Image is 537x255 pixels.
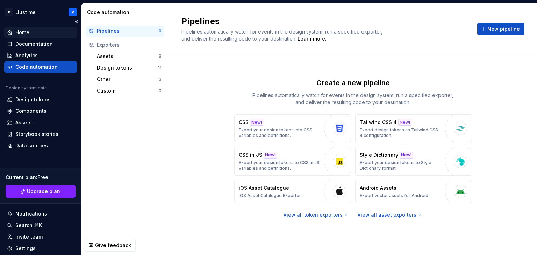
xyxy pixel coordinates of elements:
button: Notifications [4,208,77,219]
p: CSS in JS [239,152,262,159]
button: New pipeline [477,23,524,35]
a: Settings [4,243,77,254]
p: iOS Asset Catalogue [239,184,289,191]
button: CSSNew!Export your design tokens into CSS variables and definitions. [234,114,351,143]
p: Tailwind CSS 4 [360,119,397,126]
p: Style Dictionary [360,152,398,159]
a: Home [4,27,77,38]
div: Home [15,29,29,36]
div: Design tokens [15,96,51,103]
div: 8 [159,53,162,59]
div: P [5,8,13,16]
a: Invite team [4,231,77,242]
a: Upgrade plan [6,185,76,198]
span: Upgrade plan [27,188,60,195]
a: Data sources [4,140,77,151]
div: Other [97,76,159,83]
a: Learn more [298,35,325,42]
p: iOS Asset Catalogue Exporter [239,193,301,198]
div: Search ⌘K [15,222,42,229]
div: Notifications [15,210,47,217]
a: Storybook stories [4,129,77,140]
a: Analytics [4,50,77,61]
button: Collapse sidebar [71,16,81,26]
div: New! [264,152,277,159]
div: New! [400,152,413,159]
div: New! [250,119,263,126]
p: Create a new pipeline [316,78,390,88]
button: CSS in JSNew!Export your design tokens to CSS in JS variables and definitions. [234,147,351,176]
p: Android Assets [360,184,396,191]
span: New pipeline [487,25,520,32]
a: Documentation [4,38,77,50]
div: New! [398,119,411,126]
div: Assets [97,53,159,60]
a: Code automation [4,61,77,73]
div: P [72,9,74,15]
div: Just me [16,9,36,16]
button: Give feedback [85,239,136,252]
button: Other3 [94,74,164,85]
div: Data sources [15,142,48,149]
div: Settings [15,245,36,252]
div: Assets [15,119,32,126]
h2: Pipelines [181,16,469,27]
span: . [296,36,326,42]
div: Code automation [87,9,166,16]
p: CSS [239,119,249,126]
p: Export vector assets for Android [360,193,428,198]
p: Export your design tokens to Style Dictionary format. [360,160,442,171]
a: View all asset exporters [357,211,423,218]
div: Exporters [97,42,162,49]
button: iOS Asset CatalogueiOS Asset Catalogue Exporter [234,180,351,203]
div: Components [15,108,46,115]
button: Search ⌘K [4,220,77,231]
div: Code automation [15,64,58,71]
div: Current plan : Free [6,174,76,181]
a: View all token exporters [283,211,349,218]
a: Design tokens [4,94,77,105]
div: Custom [97,87,159,94]
div: Storybook stories [15,131,58,138]
button: Android AssetsExport vector assets for Android [355,180,472,203]
span: Give feedback [95,242,131,249]
button: Assets8 [94,51,164,62]
div: Design system data [6,85,47,91]
p: Export your design tokens into CSS variables and definitions. [239,127,321,138]
div: 3 [159,76,162,82]
div: Documentation [15,41,53,48]
div: 0 [159,28,162,34]
div: Invite team [15,233,43,240]
button: PJust meP [1,5,80,20]
div: Pipelines [97,28,159,35]
span: Pipelines automatically watch for events in the design system, run a specified exporter, and deli... [181,29,384,42]
button: Custom0 [94,85,164,96]
div: Design tokens [97,64,158,71]
button: Design tokens11 [94,62,164,73]
a: Assets [4,117,77,128]
a: Components [4,105,77,117]
p: Export your design tokens to CSS in JS variables and definitions. [239,160,321,171]
p: Pipelines automatically watch for events in the design system, run a specified exporter, and deli... [248,92,458,106]
div: 11 [158,65,162,71]
div: Analytics [15,52,38,59]
p: Export design tokens as Tailwind CSS 4 configuration. [360,127,442,138]
button: Tailwind CSS 4New!Export design tokens as Tailwind CSS 4 configuration. [355,114,472,143]
button: Pipelines0 [86,25,164,37]
div: 0 [159,88,162,94]
button: Style DictionaryNew!Export your design tokens to Style Dictionary format. [355,147,472,176]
